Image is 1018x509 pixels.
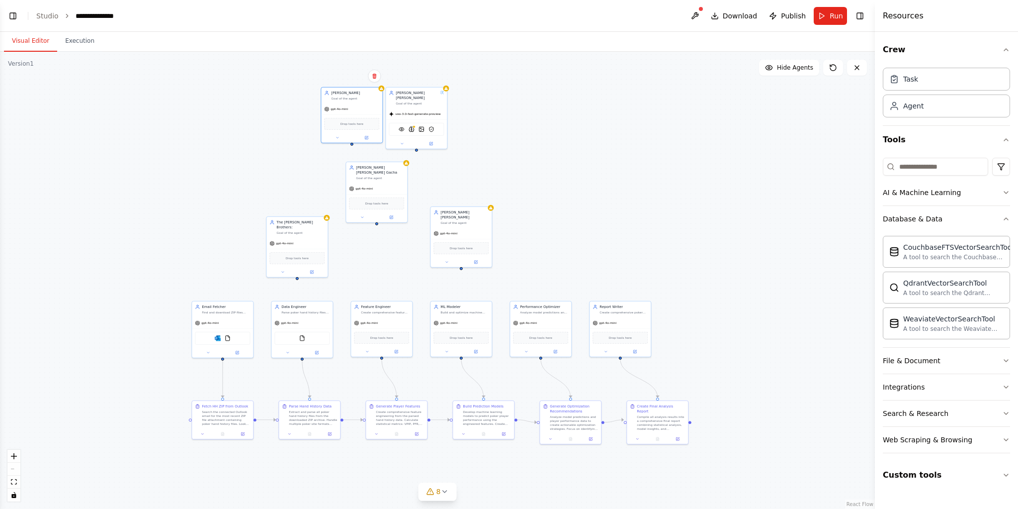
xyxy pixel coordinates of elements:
span: Download [723,11,758,21]
button: Database & Data [883,206,1010,232]
div: Email FetcherFind and download ZIP files containing poker hand history from Outlook email attachm... [191,301,254,358]
img: DallETool [419,126,424,132]
div: Compile all analysis results into a comprehensive final report combining statistical analysis, mo... [637,415,685,431]
span: gpt-4o-mini [281,321,298,325]
div: Generate Player Features [376,404,420,409]
div: Analyze model predictions and player data to generate actionable optimization recommendations inc... [520,310,568,314]
span: Publish [781,11,806,21]
div: Parse Hand History Data [289,404,332,409]
button: Open in side panel [303,350,331,356]
div: Web Scraping & Browsing [883,435,972,445]
span: gpt-4o-mini [276,241,293,245]
div: Create comprehensive feature sets for poker performance analysis including statistical features (... [361,310,409,314]
div: A tool to search the Weaviate database for relevant information on internal documents. [903,325,1004,333]
div: Data EngineerParse poker hand history files from ZIP archives, extract and normalize data into st... [271,301,333,358]
span: Drop tools here [286,256,309,261]
img: QdrantVectorSearchTool [889,283,899,293]
span: Drop tools here [609,335,632,340]
div: Create comprehensive feature engineering from the parsed hand history data. Calculate statistical... [376,410,424,426]
button: Open in side panel [352,135,381,141]
div: A tool to search the Couchbase database for relevant information on internal documents. [903,253,1014,261]
g: Edge from 18ae7e7a-c944-42aa-ae7c-0f1dd58bb89f to e4d28f45-b1a3-4b9f-a722-dd81be2f51c4 [430,417,450,422]
div: Feature Engineer [361,305,409,309]
div: Performance Optimizer [520,305,568,309]
div: Email Fetcher [202,305,250,309]
button: No output available [473,431,494,437]
button: fit view [7,476,20,489]
div: Feature EngineerCreate comprehensive feature sets for poker performance analysis including statis... [350,301,413,357]
div: Report Writer [599,305,648,309]
img: AIMindTool [409,126,415,132]
div: Version 1 [8,60,34,68]
g: Edge from 70f68c53-a296-4019-9aab-a49b19a3a635 to 0dceae72-0407-49f1-a5f2-697ec0d2fd5e [220,360,225,398]
g: Edge from f38d12fa-9d94-46b4-8a2a-6244d0fc948f to aa4acda2-415d-4594-a126-726982664d38 [618,359,660,398]
span: Drop tools here [365,201,388,206]
span: Hide Agents [777,64,813,72]
g: Edge from 85b314d6-d0ae-443e-9492-d470779a82a9 to 18ae7e7a-c944-42aa-ae7c-0f1dd58bb89f [379,359,399,398]
div: [PERSON_NAME] [PERSON_NAME] Gacha [356,165,404,175]
span: gpt-4o-mini [440,321,457,325]
div: Create comprehensive poker performance analysis reports in PDF and Markdown formats, including ex... [599,310,648,314]
span: veo-3.0-fast-generate-preview [395,112,440,116]
div: Goal of the agent [440,221,489,225]
div: Develop machine learning models to predict poker player performance using the engineered features... [463,410,511,426]
button: Execution [57,31,102,52]
nav: breadcrumb [36,11,114,21]
img: CouchbaseFTSVectorSearchTool [889,247,899,257]
div: Report WriterCreate comprehensive poker performance analysis reports in PDF and Markdown formats,... [589,301,651,357]
button: Open in side panel [495,431,512,437]
button: Open in side panel [408,431,425,437]
button: zoom in [7,450,20,463]
div: Database & Data [883,232,1010,347]
button: Integrations [883,374,1010,400]
button: Visual Editor [4,31,57,52]
span: Drop tools here [529,335,552,340]
button: Download [707,7,762,25]
a: Studio [36,12,59,20]
span: gpt-4o-mini [355,187,373,191]
button: No output available [560,436,581,442]
div: Build Prediction ModelsDevelop machine learning models to predict poker player performance using ... [452,401,514,440]
button: Hide Agents [759,60,819,76]
div: Build Prediction Models [463,404,503,409]
div: Agent [903,101,924,111]
button: AI & Machine Learning [883,180,1010,205]
div: Generate Optimization Recommendations [550,404,598,414]
img: Microsoft Outlook [215,335,221,341]
button: No output available [299,431,320,437]
button: Open in side panel [321,431,338,437]
button: Open in side panel [669,436,686,442]
span: gpt-4o-mini [440,231,457,235]
span: 8 [436,487,441,497]
button: Open in side panel [621,349,649,355]
button: Hide right sidebar [853,9,867,23]
span: Drop tools here [450,335,473,340]
div: Build and optimize machine learning models to predict poker player performance including ROI fore... [440,310,489,314]
button: toggle interactivity [7,489,20,502]
span: gpt-4o-mini [201,321,219,325]
div: A tool to search the Qdrant database for relevant information on internal documents. [903,289,1004,297]
div: [PERSON_NAME] [PERSON_NAME] GachaGoal of the agentgpt-4o-miniDrop tools here [345,162,408,223]
g: Edge from d64c4348-75fd-4cb1-84f0-bf714d4c980f to 18ae7e7a-c944-42aa-ae7c-0f1dd58bb89f [343,417,363,422]
button: No output available [647,436,668,442]
div: AI & Machine Learning [883,188,961,198]
div: [PERSON_NAME] [331,91,379,96]
button: 8 [419,483,457,501]
div: Search & Research [883,408,948,418]
img: FileReadTool [225,335,231,341]
div: Find and download ZIP files containing poker hand history from Outlook email attachments. If Outl... [202,310,250,314]
button: Open in side panel [298,269,326,275]
button: Crew [883,36,1010,64]
div: Search the connected Outlook email for the most recent ZIP file attachment containing poker hand ... [202,410,250,426]
img: PatronusEvalTool [428,126,434,132]
button: Run [814,7,847,25]
span: gpt-4o-mini [519,321,537,325]
div: Goal of the agent [396,102,438,105]
div: Goal of the agent [356,176,404,180]
button: Delete node [368,70,381,83]
div: Parse poker hand history files from ZIP archives, extract and normalize data into structured CSV ... [281,310,330,314]
div: Crew [883,64,1010,125]
div: [PERSON_NAME]Goal of the agentgpt-4o-miniDrop tools here [321,87,383,143]
button: Open in side panel [462,349,490,355]
div: Goal of the agent [331,97,379,101]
